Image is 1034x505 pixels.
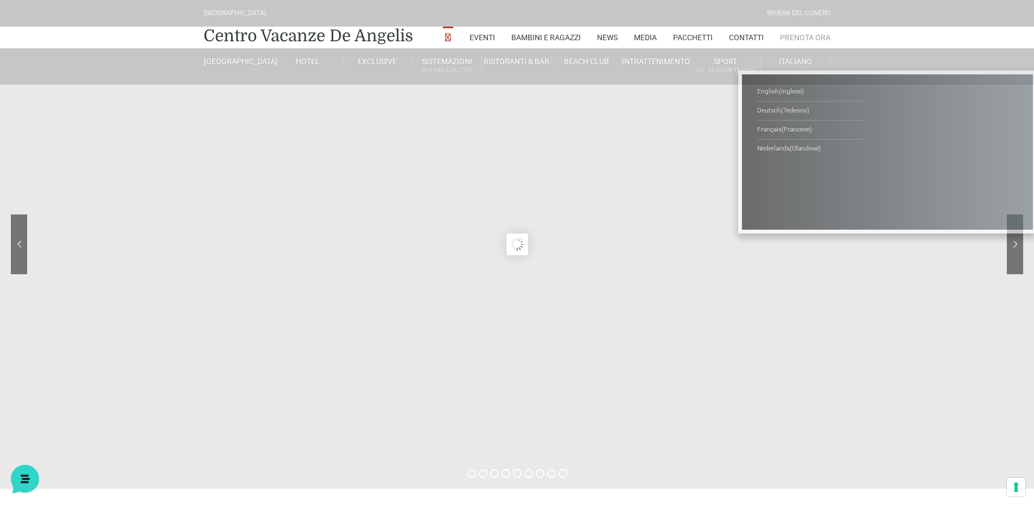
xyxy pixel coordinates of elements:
a: Contatti [729,27,764,48]
span: ) [819,144,821,152]
button: Aiuto [142,349,208,374]
div: [GEOGRAPHIC_DATA] [204,8,266,18]
a: Apri Centro Assistenza [116,178,200,187]
p: Aiuto [167,364,183,374]
a: Français(Francese) [757,121,866,140]
button: Le tue preferenze relative al consenso per le tecnologie di tracciamento [1007,478,1025,496]
a: [GEOGRAPHIC_DATA] [204,56,273,66]
a: Exclusive [343,56,413,66]
iframe: Customerly Messenger Launcher [9,463,41,495]
h2: Ciao da De Angelis Resort 👋 [9,9,182,43]
a: Centro Vacanze De Angelis [204,25,413,47]
a: Beach Club [552,56,621,66]
p: La nostra missione è rendere la tua esperienza straordinaria! [9,48,182,70]
a: SportAll Season Tennis [691,56,760,77]
span: Nederlands [757,144,790,152]
span: Inglese [779,87,804,95]
a: Bambini e Ragazzi [511,27,581,48]
a: Nederlands(Olandese) [757,140,866,158]
span: Trova una risposta [17,178,85,187]
a: Intrattenimento [621,56,691,66]
span: ( [782,125,784,133]
a: Hotel [273,56,342,66]
a: SistemazioniRooms & Suites [413,56,482,77]
span: ) [807,106,809,114]
span: Italiano [779,57,812,66]
a: Pacchetti [673,27,713,48]
a: English(Inglese) [757,83,866,102]
a: Deutsch(Tedesco) [757,102,866,121]
p: Messaggi [94,364,123,374]
a: Italiano [761,56,830,66]
a: Prenota Ora [780,27,830,48]
img: light [17,104,39,126]
span: ) [810,125,812,133]
a: News [597,27,618,48]
span: Olandese [790,144,821,152]
span: ( [790,144,792,152]
small: Rooms & Suites [413,65,481,75]
span: Inizia una conversazione [71,141,160,150]
small: All Season Tennis [691,65,760,75]
span: ( [779,87,781,95]
span: Tedesco [781,106,809,114]
p: Home [33,364,51,374]
div: Riviera Del Conero [767,8,830,18]
span: English [757,87,779,95]
button: Inizia una conversazione [17,135,200,156]
a: Eventi [470,27,495,48]
span: ) [802,87,804,95]
button: Home [9,349,75,374]
span: Deutsch [757,106,781,114]
a: Ristoranti & Bar [482,56,551,66]
span: ( [781,106,783,114]
span: Français [757,125,782,133]
input: Cerca un articolo... [24,201,177,212]
button: Messaggi [75,349,142,374]
a: Media [634,27,657,48]
span: Le tue conversazioni [17,87,92,96]
span: Francese [782,125,812,133]
img: light [35,104,56,126]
